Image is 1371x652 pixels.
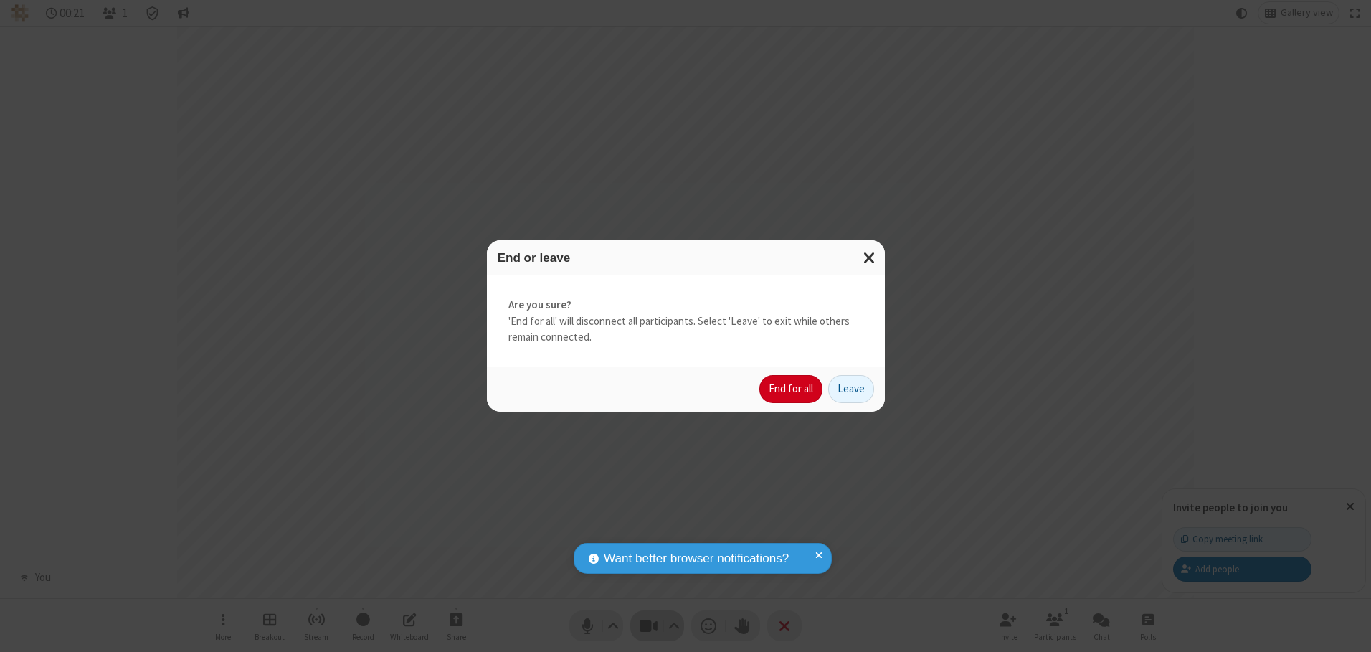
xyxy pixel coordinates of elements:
span: Want better browser notifications? [604,549,789,568]
button: End for all [759,375,822,404]
div: 'End for all' will disconnect all participants. Select 'Leave' to exit while others remain connec... [487,275,885,367]
button: Close modal [855,240,885,275]
strong: Are you sure? [508,297,863,313]
h3: End or leave [498,251,874,265]
button: Leave [828,375,874,404]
